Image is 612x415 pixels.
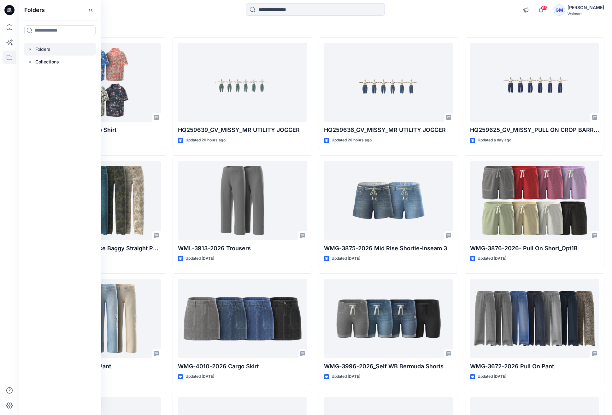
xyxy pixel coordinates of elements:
[35,58,59,66] p: Collections
[568,4,604,11] div: [PERSON_NAME]
[324,126,453,134] p: HQ259636_GV_MISSY_MR UTILITY JOGGER
[26,23,604,31] h4: Styles
[470,43,599,122] a: HQ259625_GV_MISSY_PULL ON CROP BARREL
[324,161,453,240] a: WMG-3875-2026 Mid Rise Shortie-Inseam 3
[470,362,599,371] p: WMG-3672-2026 Pull On Pant
[470,161,599,240] a: WMG-3876-2026- Pull On Short_Opt1B
[568,11,604,16] div: Walmart
[478,137,511,144] p: Updated a day ago
[470,279,599,358] a: WMG-3672-2026 Pull On Pant
[185,255,214,262] p: Updated [DATE]
[554,4,565,16] div: GM
[178,244,307,253] p: WML-3913-2026 Trousers
[324,279,453,358] a: WMG-3996-2026_Self WB Bermuda Shorts
[178,161,307,240] a: WML-3913-2026 Trousers
[332,373,360,380] p: Updated [DATE]
[185,373,214,380] p: Updated [DATE]
[541,5,548,10] span: 66
[178,43,307,122] a: HQ259639_GV_MISSY_MR UTILITY JOGGER
[470,244,599,253] p: WMG-3876-2026- Pull On Short_Opt1B
[324,43,453,122] a: HQ259636_GV_MISSY_MR UTILITY JOGGER
[324,362,453,371] p: WMG-3996-2026_Self WB Bermuda Shorts
[178,126,307,134] p: HQ259639_GV_MISSY_MR UTILITY JOGGER
[178,279,307,358] a: WMG-4010-2026 Cargo Skirt
[332,137,372,144] p: Updated 20 hours ago
[324,244,453,253] p: WMG-3875-2026 Mid Rise Shortie-Inseam 3
[478,373,506,380] p: Updated [DATE]
[478,255,506,262] p: Updated [DATE]
[178,362,307,371] p: WMG-4010-2026 Cargo Skirt
[332,255,360,262] p: Updated [DATE]
[470,126,599,134] p: HQ259625_GV_MISSY_PULL ON CROP BARREL
[185,137,226,144] p: Updated 20 hours ago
